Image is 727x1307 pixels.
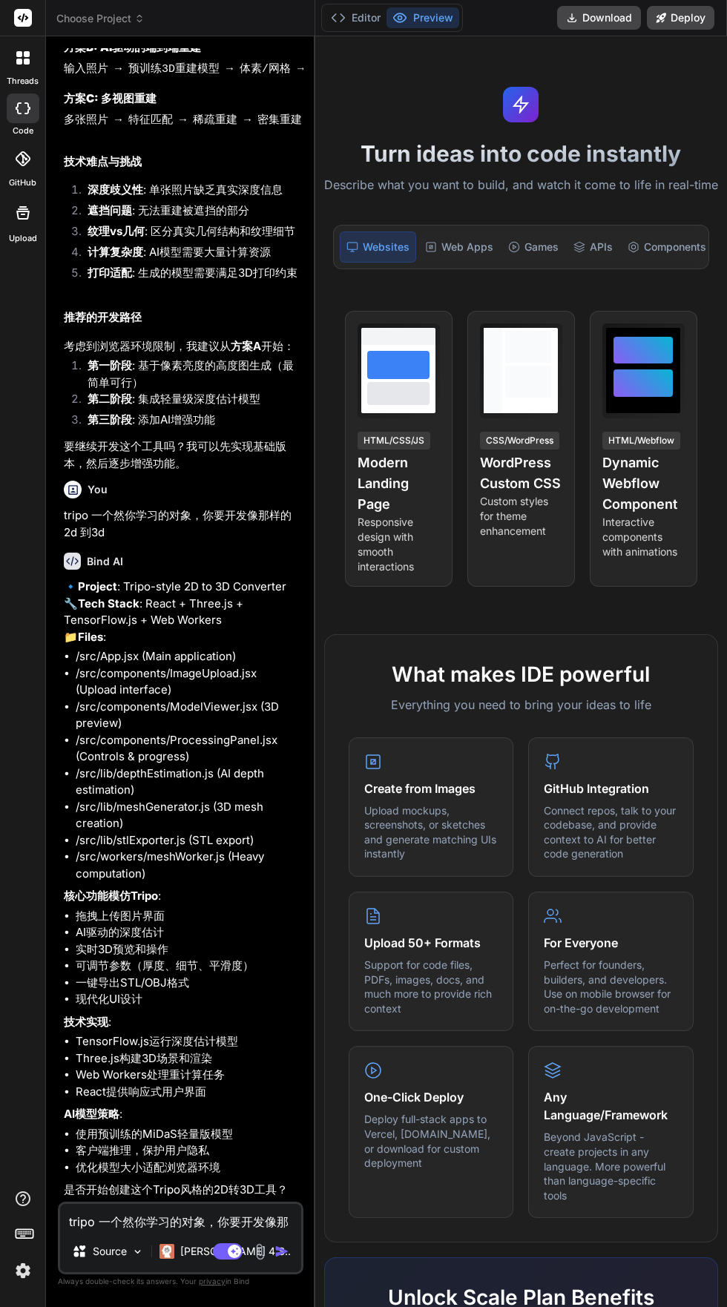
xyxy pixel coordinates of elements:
li: Three.js构建3D场景和渲染 [76,1050,300,1067]
strong: 第二阶段 [88,392,132,406]
strong: AI模型策略 [64,1107,119,1121]
p: : [64,888,300,905]
strong: 纹理vs几何 [88,224,145,238]
p: Custom styles for theme enhancement [480,494,562,539]
li: : 单张照片缺乏真实深度信息 [76,182,300,203]
h6: You [88,482,108,497]
p: Deploy full-stack apps to Vercel, [DOMAIN_NAME], or download for custom deployment [364,1112,499,1170]
p: 要继续开发这个工具吗？我可以先实现基础版本，然后逐步增强功能。 [64,438,300,472]
p: Support for code files, PDFs, images, docs, and much more to provide rich context [364,958,499,1015]
li: 可调节参数（厚度、细节、平滑度） [76,958,300,975]
h1: Turn ideas into code instantly [324,140,718,167]
li: /src/lib/stlExporter.js (STL export) [76,832,300,849]
li: : AI模型需要大量计算资源 [76,244,300,265]
p: Perfect for founders, builders, and developers. Use on mobile browser for on-the-go development [544,958,678,1015]
label: GitHub [9,177,36,189]
li: 一键导出STL/OBJ格式 [76,975,300,992]
button: Preview [386,7,459,28]
code: 输入照片 → 预训练3D重建模型 → 体素/网格 → 后处理 → STL [64,63,384,76]
li: : 基于像素亮度的高度图生成（最简单可行） [76,358,300,391]
button: Deploy [647,6,714,30]
strong: 第三阶段 [88,412,132,427]
li: : 区分真实几何结构和纹理细节 [76,223,300,244]
p: Interactive components with animations [602,515,685,559]
div: HTML/Webflow [602,432,680,450]
img: attachment [251,1243,269,1260]
li: /src/lib/depthEstimation.js (AI depth estimation) [76,766,300,799]
li: : 添加AI增强功能 [76,412,300,432]
li: /src/App.jsx (Main application) [76,648,300,665]
li: 拖拽上传图片界面 [76,908,300,925]
li: /src/lib/meshGenerator.js (3D mesh creation) [76,799,300,832]
li: : 生成的模型需要满足3D打印约束 [76,265,300,286]
strong: 技术难点与挑战 [64,154,142,168]
p: Responsive design with smooth interactions [358,515,440,574]
label: threads [7,75,39,88]
h2: What makes IDE powerful [349,659,694,690]
label: code [13,125,33,137]
strong: 计算复杂度 [88,245,143,259]
strong: Files [78,630,103,644]
h4: Any Language/Framework [544,1088,678,1124]
button: Editor [325,7,386,28]
strong: 技术实现 [64,1015,108,1029]
p: tripo 一个然你学习的对象，你要开发像那样的2d 到3d [64,507,300,541]
li: AI驱动的深度估计 [76,924,300,941]
li: React提供响应式用户界面 [76,1084,300,1101]
li: 使用预训练的MiDaS轻量版模型 [76,1126,300,1143]
strong: 深度歧义性 [88,182,143,197]
li: : 无法重建被遮挡的部分 [76,203,300,223]
div: Components [622,231,712,263]
div: Games [502,231,565,263]
h4: GitHub Integration [544,780,678,797]
li: 客户端推理，保护用户隐私 [76,1142,300,1159]
strong: 遮挡问题 [88,203,132,217]
h4: Upload 50+ Formats [364,934,499,952]
p: Source [93,1244,127,1259]
p: Describe what you want to build, and watch it come to life in real-time [324,176,718,195]
label: Upload [9,232,37,245]
li: /src/components/ProcessingPanel.jsx (Controls & progress) [76,732,300,766]
code: 多张照片 → 特征匹配 → 稀疏重建 → 密集重建 → 网格化 → STL [64,114,395,127]
span: privacy [199,1277,226,1285]
div: APIs [568,231,619,263]
strong: 核心功能模仿Tripo [64,889,158,903]
h4: Dynamic Webflow Component [602,452,685,515]
li: 现代化UI设计 [76,991,300,1008]
h4: For Everyone [544,934,678,952]
p: Beyond JavaScript - create projects in any language. More powerful than language-specific tools [544,1130,678,1202]
h6: Bind AI [87,554,123,569]
strong: Project [78,579,117,593]
li: TensorFlow.js运行深度估计模型 [76,1033,300,1050]
h4: WordPress Custom CSS [480,452,562,494]
li: /src/components/ImageUpload.jsx (Upload interface) [76,665,300,699]
div: CSS/WordPress [480,432,559,450]
p: Upload mockups, screenshots, or sketches and generate matching UIs instantly [364,803,499,861]
li: : 集成轻量级深度估计模型 [76,391,300,412]
img: icon [274,1244,289,1259]
img: Pick Models [131,1245,144,1258]
strong: 第一阶段 [88,358,132,372]
p: 是否开始创建这个Tripo风格的2D转3D工具？ [64,1182,300,1199]
p: Connect repos, talk to your codebase, and provide context to AI for better code generation [544,803,678,861]
div: Web Apps [419,231,499,263]
p: : [64,1014,300,1031]
button: Download [557,6,641,30]
strong: Tech Stack [78,596,139,610]
span: Choose Project [56,11,145,26]
h4: Modern Landing Page [358,452,440,515]
p: [PERSON_NAME] 4 S.. [180,1244,291,1259]
h4: Create from Images [364,780,499,797]
li: 实时3D预览和操作 [76,941,300,958]
li: /src/components/ModelViewer.jsx (3D preview) [76,699,300,732]
p: 考虑到浏览器环境限制，我建议从 开始： [64,338,300,355]
strong: 方案A [231,339,261,353]
li: 优化模型大小适配浏览器环境 [76,1159,300,1176]
img: settings [10,1258,36,1283]
p: 🔹 : Tripo-style 2D to 3D Converter 🔧 : React + Three.js + TensorFlow.js + Web Workers 📁 : [64,579,300,645]
div: HTML/CSS/JS [358,432,430,450]
img: Claude 4 Sonnet [159,1244,174,1259]
p: : [64,1106,300,1123]
strong: 方案B: AI驱动的端到端重建 [64,40,201,54]
div: Websites [340,231,416,263]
